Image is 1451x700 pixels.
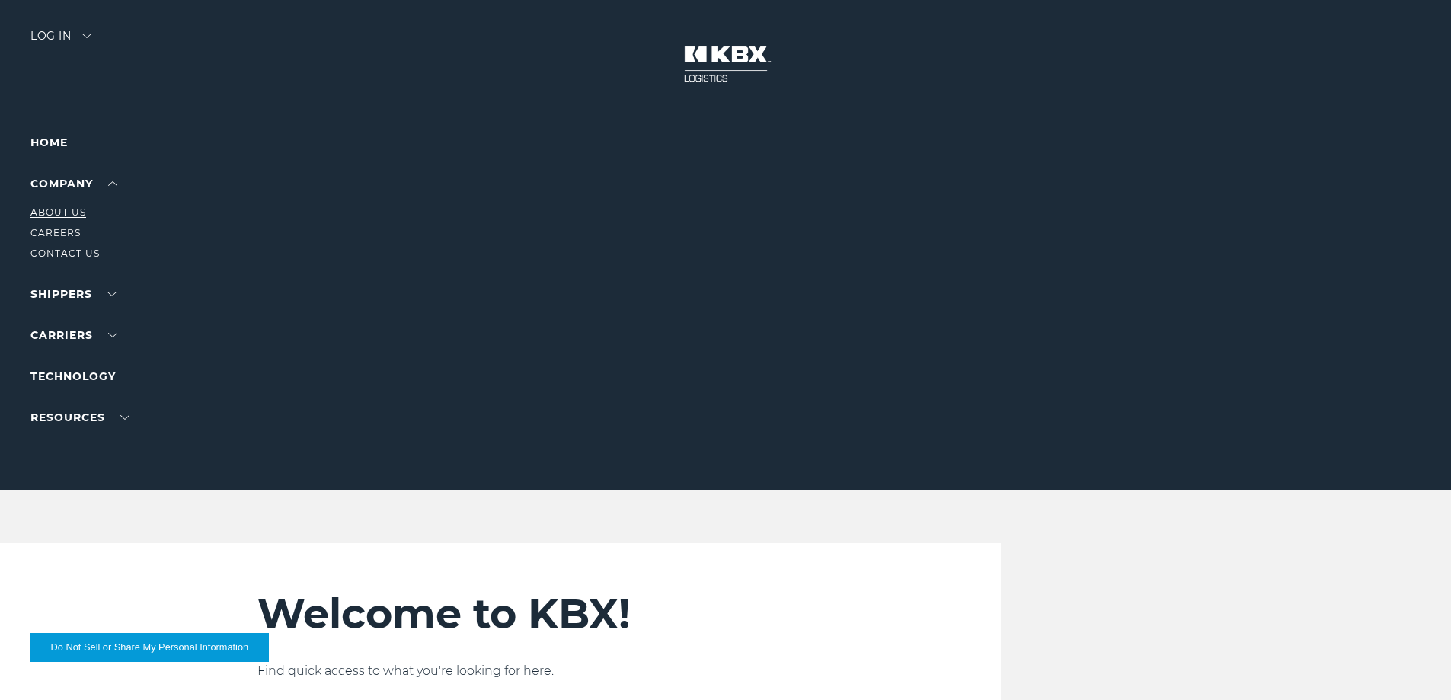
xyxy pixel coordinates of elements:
div: Log in [30,30,91,53]
a: Technology [30,369,116,383]
a: Home [30,136,68,149]
button: Do Not Sell or Share My Personal Information [30,633,269,662]
a: Contact Us [30,248,100,259]
h2: Welcome to KBX! [257,589,910,639]
a: Company [30,177,117,190]
a: RESOURCES [30,411,129,424]
a: Careers [30,227,81,238]
a: SHIPPERS [30,287,117,301]
p: Find quick access to what you're looking for here. [257,662,910,680]
a: About Us [30,206,86,218]
a: Carriers [30,328,117,342]
img: kbx logo [669,30,783,97]
img: arrow [82,34,91,38]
